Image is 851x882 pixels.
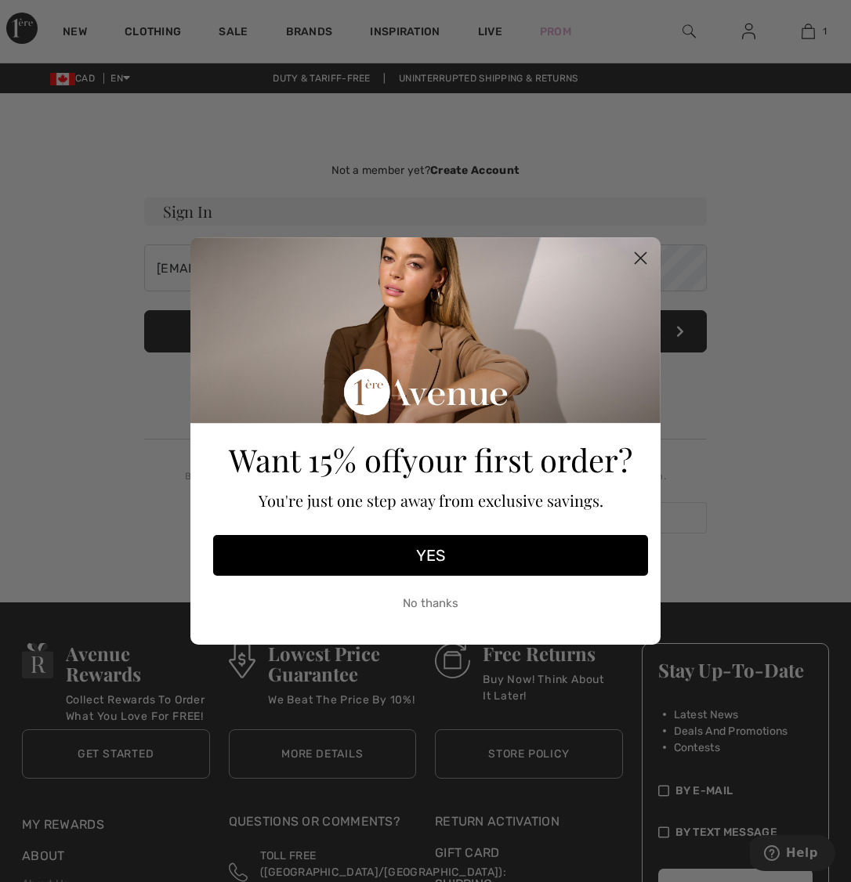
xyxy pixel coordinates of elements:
[213,535,648,576] button: YES
[36,11,68,25] span: Help
[213,584,648,623] button: No thanks
[627,244,654,272] button: Close dialog
[402,439,632,480] span: your first order?
[259,490,603,511] span: You're just one step away from exclusive savings.
[229,439,402,480] span: Want 15% off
